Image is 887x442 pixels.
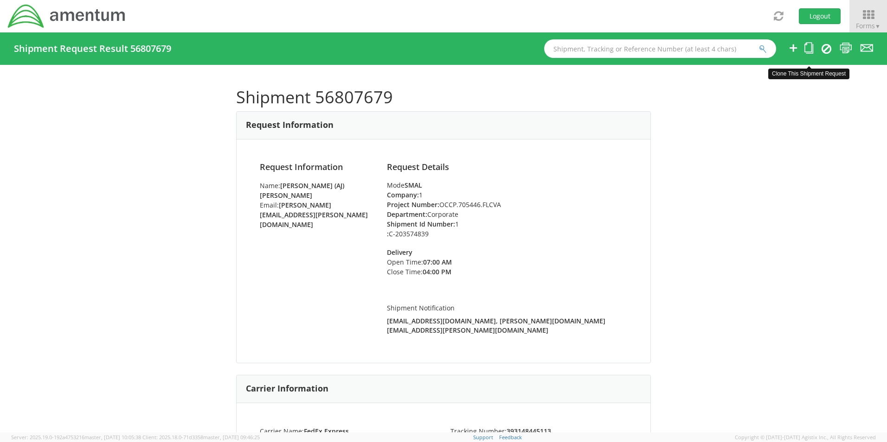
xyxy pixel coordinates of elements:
strong: Delivery [387,248,412,257]
strong: Shipment Id Number: [387,220,455,228]
strong: [PERSON_NAME][EMAIL_ADDRESS][PERSON_NAME][DOMAIN_NAME] [260,201,368,229]
span: master, [DATE] 09:46:25 [203,434,260,441]
strong: [EMAIL_ADDRESS][DOMAIN_NAME], [PERSON_NAME][DOMAIN_NAME][EMAIL_ADDRESS][PERSON_NAME][DOMAIN_NAME] [387,316,605,335]
img: dyn-intl-logo-049831509241104b2a82.png [7,3,127,29]
h3: Request Information [246,120,334,130]
span: ▼ [875,22,881,30]
div: Mode [387,181,627,190]
span: master, [DATE] 10:05:38 [84,434,141,441]
a: Feedback [499,434,522,441]
strong: Company: [387,190,419,199]
strong: FedEx Express [304,427,349,436]
li: C-203574839 [387,229,627,239]
li: Carrier Name: [253,426,443,436]
h1: Shipment 56807679 [236,88,651,107]
strong: Department: [387,210,427,219]
strong: 393148445113 [507,427,551,436]
li: 1 [387,219,627,229]
span: Forms [856,21,881,30]
strong: 07:00 AM [423,258,452,266]
strong: 04:00 PM [423,267,451,276]
a: Support [473,434,493,441]
button: Logout [799,8,841,24]
span: Server: 2025.19.0-192a4753216 [11,434,141,441]
li: Tracking Number: [443,426,634,436]
div: Clone This Shipment Request [768,69,849,79]
span: Copyright © [DATE]-[DATE] Agistix Inc., All Rights Reserved [735,434,876,441]
li: Corporate [387,209,627,219]
span: Client: 2025.18.0-71d3358 [142,434,260,441]
li: Open Time: [387,257,480,267]
li: OCCP.705446.FLCVA [387,200,627,209]
strong: Project Number: [387,200,439,209]
h4: Request Details [387,163,627,172]
li: Name: [260,181,373,200]
strong: : [387,229,389,238]
strong: SMAL [405,181,422,189]
li: 1 [387,190,627,200]
strong: [PERSON_NAME] (AJ) [PERSON_NAME] [260,181,344,200]
h3: Carrier Information [246,384,328,393]
h5: Shipment Notification [387,304,627,311]
h4: Shipment Request Result 56807679 [14,44,171,54]
input: Shipment, Tracking or Reference Number (at least 4 chars) [544,39,776,58]
li: Email: [260,200,373,229]
li: Close Time: [387,267,480,277]
h4: Request Information [260,163,373,172]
